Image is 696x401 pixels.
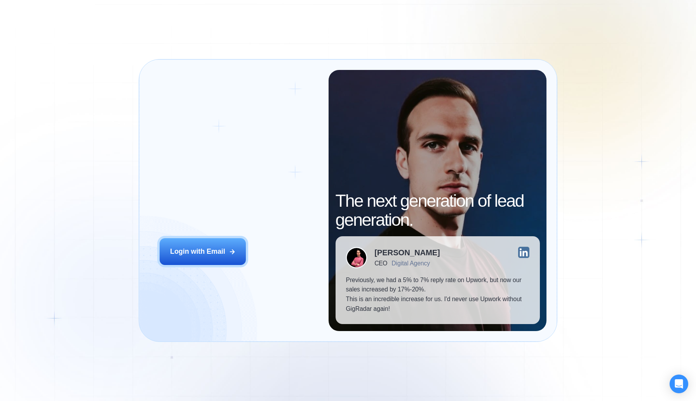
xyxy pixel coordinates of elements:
div: Login with Email [170,247,225,256]
div: Open Intercom Messenger [670,375,688,393]
div: Digital Agency [391,260,430,267]
h2: The next generation of lead generation. [336,191,540,230]
button: Login with Email [160,238,246,265]
div: CEO [374,260,387,267]
p: Previously, we had a 5% to 7% reply rate on Upwork, but now our sales increased by 17%-20%. This ... [346,275,529,314]
div: [PERSON_NAME] [374,249,440,256]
